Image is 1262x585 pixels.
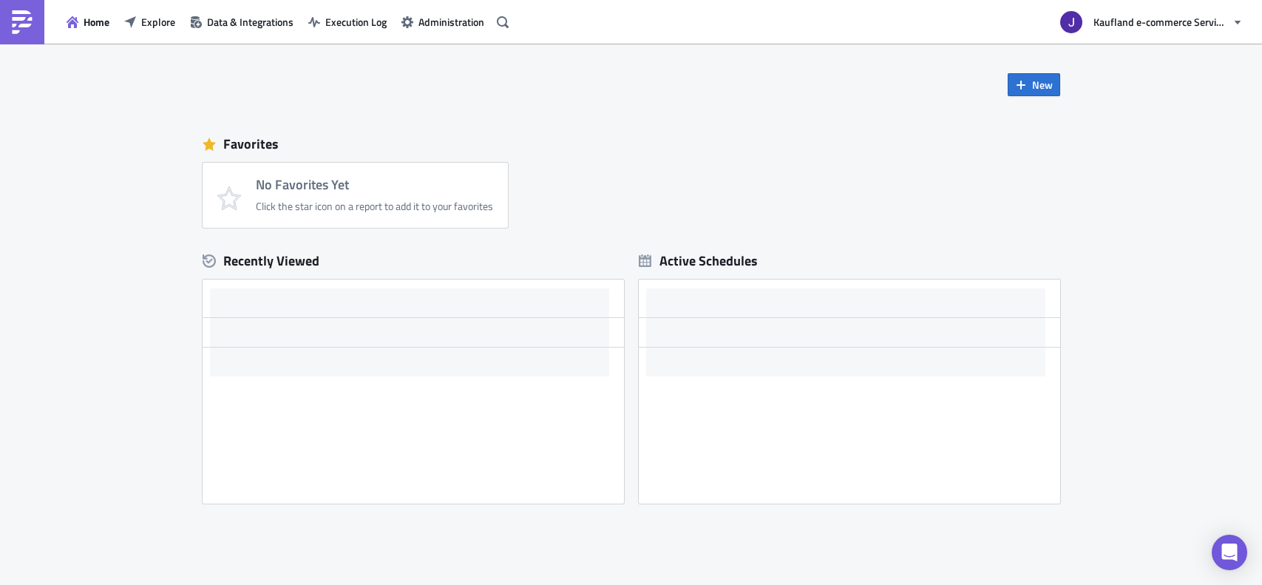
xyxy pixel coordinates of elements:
button: Data & Integrations [183,10,301,33]
span: Administration [418,14,484,30]
button: Kaufland e-commerce Services GmbH & Co. KG [1051,6,1251,38]
span: Kaufland e-commerce Services GmbH & Co. KG [1093,14,1227,30]
button: Explore [117,10,183,33]
div: Active Schedules [639,252,758,269]
div: Click the star icon on a report to add it to your favorites [256,200,493,213]
button: Execution Log [301,10,394,33]
div: Open Intercom Messenger [1212,535,1247,570]
span: Home [84,14,109,30]
div: Recently Viewed [203,250,624,272]
div: Favorites [203,133,1060,155]
span: New [1032,77,1053,92]
button: Home [59,10,117,33]
span: Explore [141,14,175,30]
button: Administration [394,10,492,33]
button: New [1008,73,1060,96]
img: Avatar [1059,10,1084,35]
span: Data & Integrations [207,14,294,30]
img: PushMetrics [10,10,34,34]
span: Execution Log [325,14,387,30]
h4: No Favorites Yet [256,177,493,192]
